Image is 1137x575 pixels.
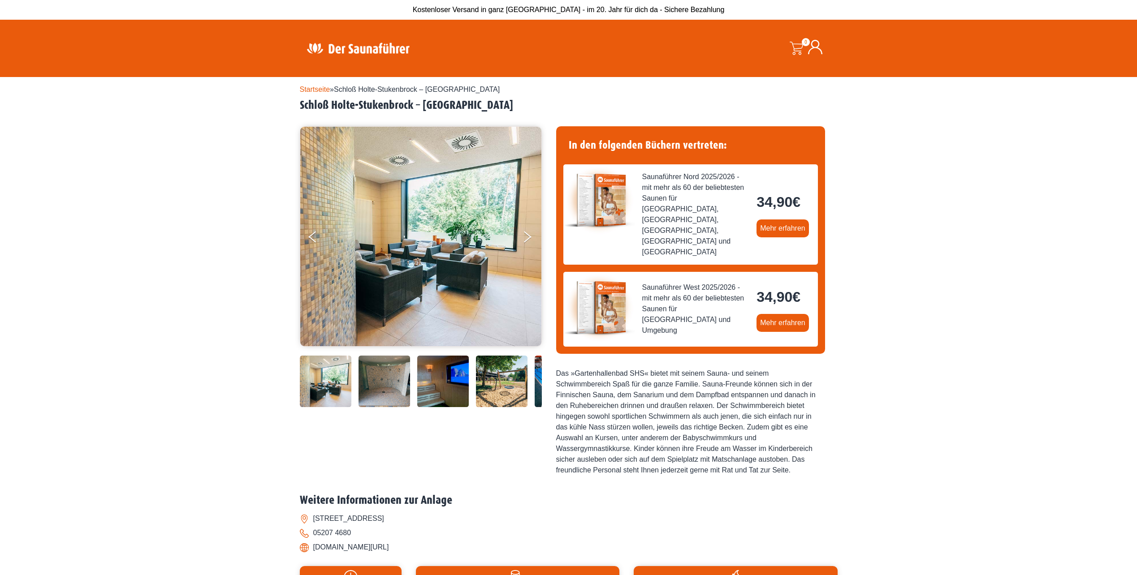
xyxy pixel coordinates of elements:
[757,219,809,237] a: Mehr erfahren
[792,194,800,210] span: €
[300,86,330,93] a: Startseite
[300,493,838,507] h2: Weitere Informationen zur Anlage
[792,289,800,305] span: €
[563,164,635,236] img: der-saunafuehrer-2025-nord.jpg
[300,86,500,93] span: »
[300,540,838,554] li: [DOMAIN_NAME][URL]
[309,227,331,250] button: Previous
[300,526,838,540] li: 05207 4680
[334,86,500,93] span: Schloß Holte-Stukenbrock – [GEOGRAPHIC_DATA]
[563,272,635,343] img: der-saunafuehrer-2025-west.jpg
[757,289,800,305] bdi: 34,90
[413,6,725,13] span: Kostenloser Versand in ganz [GEOGRAPHIC_DATA] - im 20. Jahr für dich da - Sichere Bezahlung
[757,314,809,332] a: Mehr erfahren
[300,99,838,112] h2: Schloß Holte-Stukenbrock – [GEOGRAPHIC_DATA]
[642,282,750,336] span: Saunaführer West 2025/2026 - mit mehr als 60 der beliebtesten Saunen für [GEOGRAPHIC_DATA] und Um...
[642,172,750,257] span: Saunaführer Nord 2025/2026 - mit mehr als 60 der beliebtesten Saunen für [GEOGRAPHIC_DATA], [GEOG...
[300,511,838,526] li: [STREET_ADDRESS]
[556,368,825,476] div: Das »Gartenhallenbad SHS« bietet mit seinem Sauna- und seinem Schwimmbereich Spaß für die ganze F...
[757,194,800,210] bdi: 34,90
[563,133,818,157] h4: In den folgenden Büchern vertreten:
[522,227,545,250] button: Next
[802,38,810,46] span: 0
